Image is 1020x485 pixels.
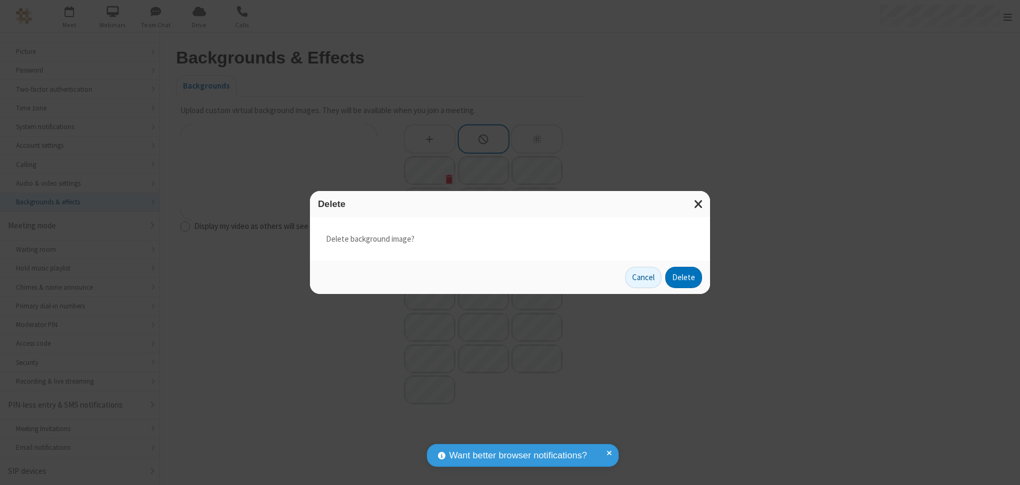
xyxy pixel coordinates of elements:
[318,199,702,209] h3: Delete
[665,267,702,288] button: Delete
[688,191,710,217] button: Close modal
[310,217,710,261] div: Delete background image?
[625,267,662,288] button: Cancel
[449,449,587,463] span: Want better browser notifications?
